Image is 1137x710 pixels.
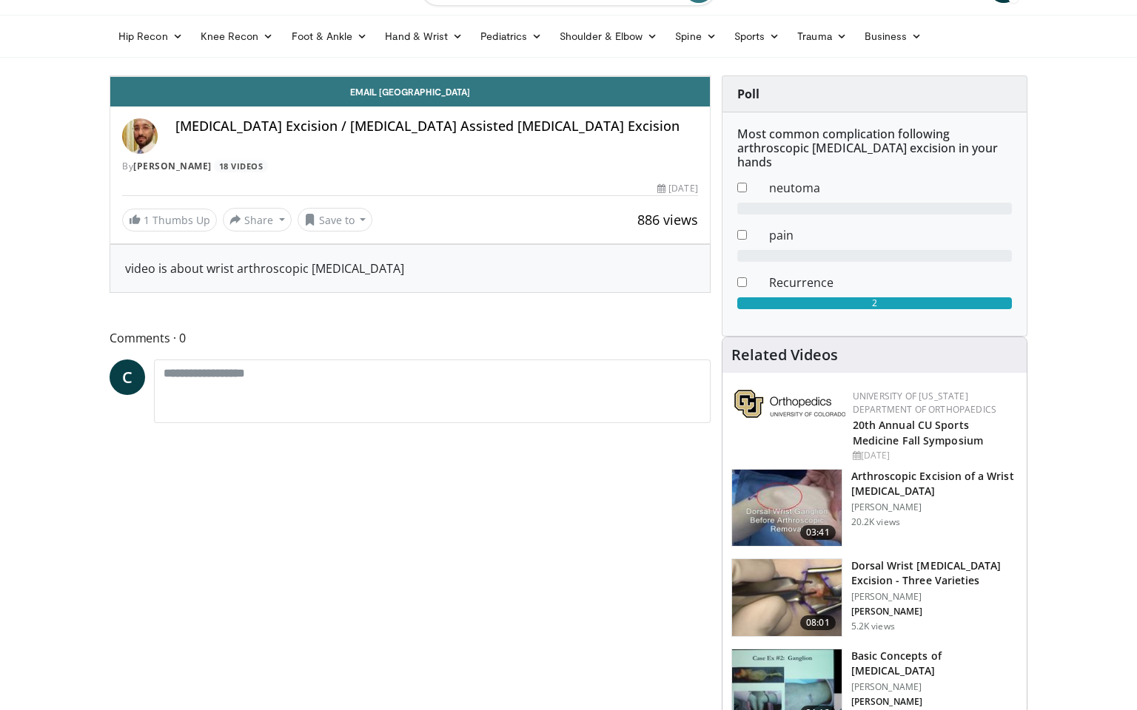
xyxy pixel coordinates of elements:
[122,160,698,173] div: By
[853,390,996,416] a: University of [US_STATE] Department of Orthopaedics
[851,501,1018,513] p: [PERSON_NAME]
[283,21,377,51] a: Foot & Ankle
[853,449,1015,462] div: [DATE]
[732,559,842,636] img: 3eec0273-0413-4407-b8e6-f25e856381d3.150x105_q85_crop-smart_upscale.jpg
[637,211,698,229] span: 886 views
[851,696,1018,708] p: [PERSON_NAME]
[758,226,1023,244] dd: pain
[856,21,931,51] a: Business
[666,21,725,51] a: Spine
[851,516,900,528] p: 20.2K views
[788,21,856,51] a: Trauma
[737,297,1012,309] div: 2
[144,213,150,227] span: 1
[737,127,1012,170] h6: Most common complication following arthroscopic [MEDICAL_DATA] excision in your hands
[800,615,836,630] span: 08:01
[133,160,212,172] a: [PERSON_NAME]
[851,606,1018,618] p: [PERSON_NAME]
[192,21,283,51] a: Knee Recon
[731,558,1018,637] a: 08:01 Dorsal Wrist [MEDICAL_DATA] Excision - Three Varieties [PERSON_NAME] [PERSON_NAME] 5.2K views
[214,160,268,172] a: 18 Videos
[110,76,710,77] video-js: Video Player
[758,179,1023,197] dd: neutoma
[110,21,192,51] a: Hip Recon
[851,558,1018,588] h3: Dorsal Wrist [MEDICAL_DATA] Excision - Three Varieties
[125,260,695,277] div: video is about wrist arthroscopic [MEDICAL_DATA]
[732,470,842,547] img: 9162_3.png.150x105_q85_crop-smart_upscale.jpg
[122,118,158,154] img: Avatar
[853,418,983,447] a: 20th Annual CU Sports Medicine Fall Symposium
[110,359,145,395] a: C
[376,21,472,51] a: Hand & Wrist
[851,681,1018,693] p: [PERSON_NAME]
[175,118,698,135] h4: [MEDICAL_DATA] Excision / [MEDICAL_DATA] Assisted [MEDICAL_DATA] Excision
[298,208,373,231] button: Save to
[758,274,1023,291] dd: Recurrence
[657,182,697,195] div: [DATE]
[731,469,1018,547] a: 03:41 Arthroscopic Excision of a Wrist [MEDICAL_DATA] [PERSON_NAME] 20.2K views
[725,21,789,51] a: Sports
[110,328,711,348] span: Comments 0
[110,77,710,106] a: Email [GEOGRAPHIC_DATA]
[472,21,551,51] a: Pediatrics
[731,346,838,364] h4: Related Videos
[734,390,845,418] img: 355603a8-37da-49b6-856f-e00d7e9307d3.png.150x105_q85_autocrop_double_scale_upscale_version-0.2.png
[122,209,217,231] a: 1 Thumbs Up
[223,208,292,231] button: Share
[737,86,759,102] strong: Poll
[851,469,1018,498] h3: Arthroscopic Excision of a Wrist [MEDICAL_DATA]
[851,621,895,632] p: 5.2K views
[851,591,1018,603] p: [PERSON_NAME]
[551,21,666,51] a: Shoulder & Elbow
[851,649,1018,678] h3: Basic Concepts of [MEDICAL_DATA]
[800,525,836,540] span: 03:41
